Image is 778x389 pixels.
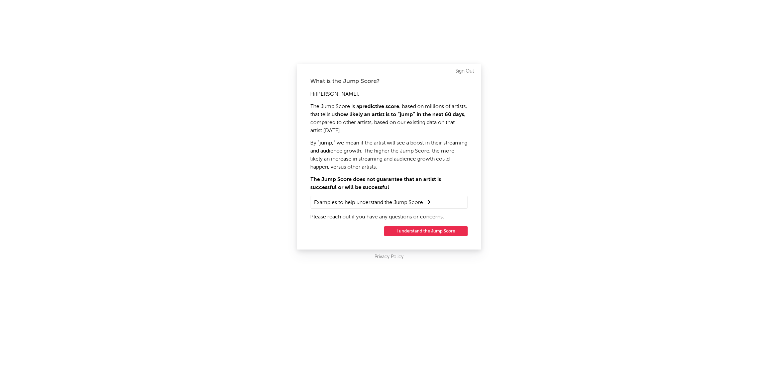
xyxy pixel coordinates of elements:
p: Please reach out if you have any questions or concerns. [311,213,468,221]
a: Privacy Policy [374,253,404,261]
strong: The Jump Score does not guarantee that an artist is successful or will be successful [311,177,441,190]
p: By “jump,” we mean if the artist will see a boost in their streaming and audience growth. The hig... [311,139,468,171]
p: The Jump Score is a , based on millions of artists, that tells us , compared to other artists, ba... [311,103,468,135]
summary: Examples to help understand the Jump Score [314,198,464,207]
button: I understand the Jump Score [384,226,468,236]
strong: predictive score [359,104,400,109]
div: What is the Jump Score? [311,77,468,85]
strong: how likely an artist is to “jump” in the next 60 days [337,112,464,117]
p: Hi [PERSON_NAME] , [311,90,468,98]
a: Sign Out [456,67,474,75]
